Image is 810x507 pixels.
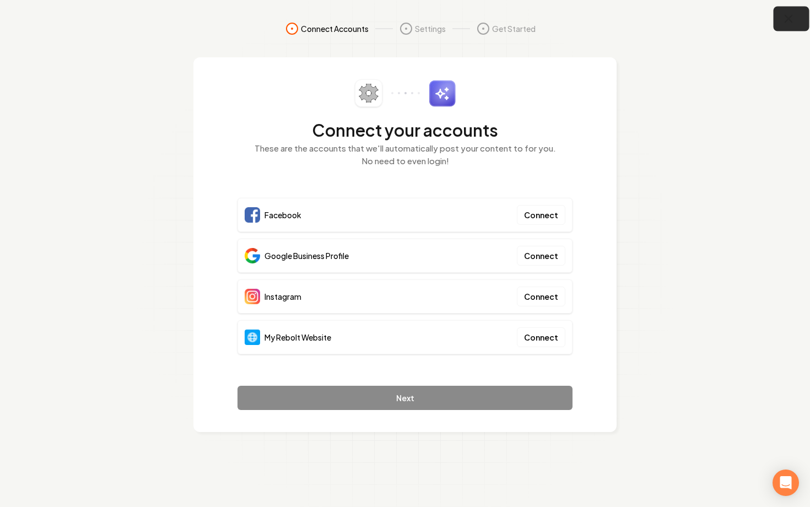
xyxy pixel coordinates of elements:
img: Facebook [245,207,260,223]
img: Google [245,248,260,263]
img: Website [245,330,260,345]
p: These are the accounts that we'll automatically post your content to for you. No need to even login! [237,142,573,167]
button: Connect [517,205,565,225]
div: Open Intercom Messenger [773,470,799,496]
img: sparkles.svg [429,80,456,107]
img: Instagram [245,289,260,304]
img: connector-dots.svg [391,92,420,94]
button: Connect [517,246,565,266]
button: Connect [517,287,565,306]
span: Settings [415,23,446,34]
button: Connect [517,327,565,347]
span: My Rebolt Website [264,332,331,343]
span: Instagram [264,291,301,302]
span: Google Business Profile [264,250,349,261]
span: Get Started [492,23,536,34]
h2: Connect your accounts [237,120,573,140]
span: Facebook [264,209,301,220]
span: Connect Accounts [301,23,369,34]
